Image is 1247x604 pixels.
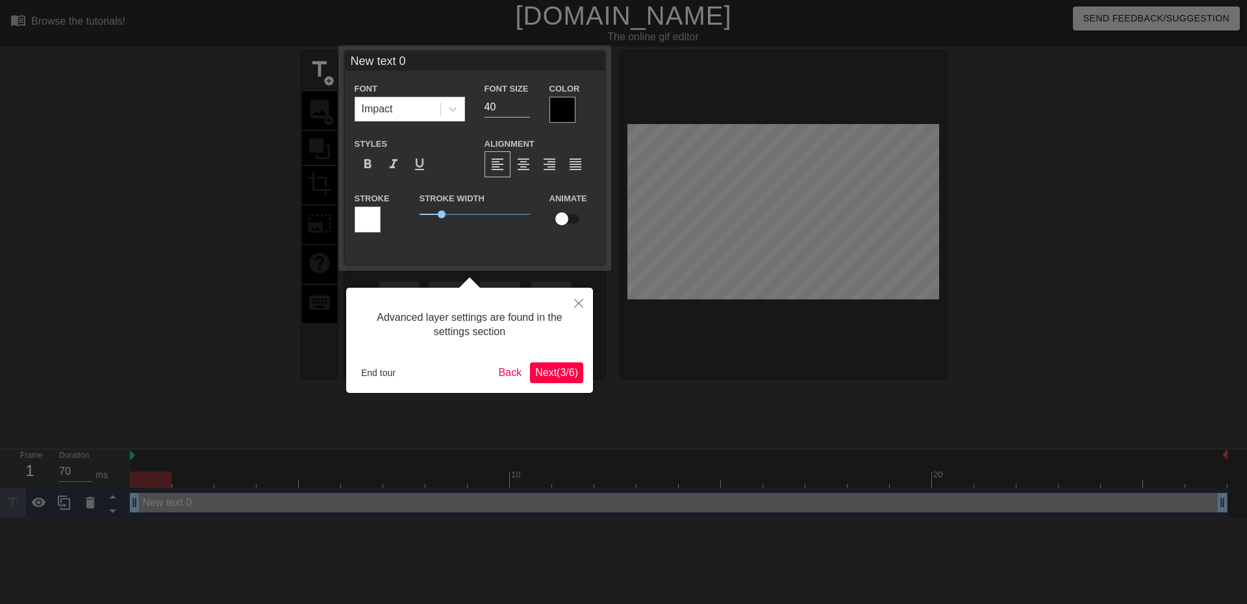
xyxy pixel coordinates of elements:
[530,362,583,383] button: Next
[535,367,578,378] span: Next ( 3 / 6 )
[356,297,583,353] div: Advanced layer settings are found in the settings section
[356,363,401,383] button: End tour
[564,288,593,318] button: Close
[494,362,527,383] button: Back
